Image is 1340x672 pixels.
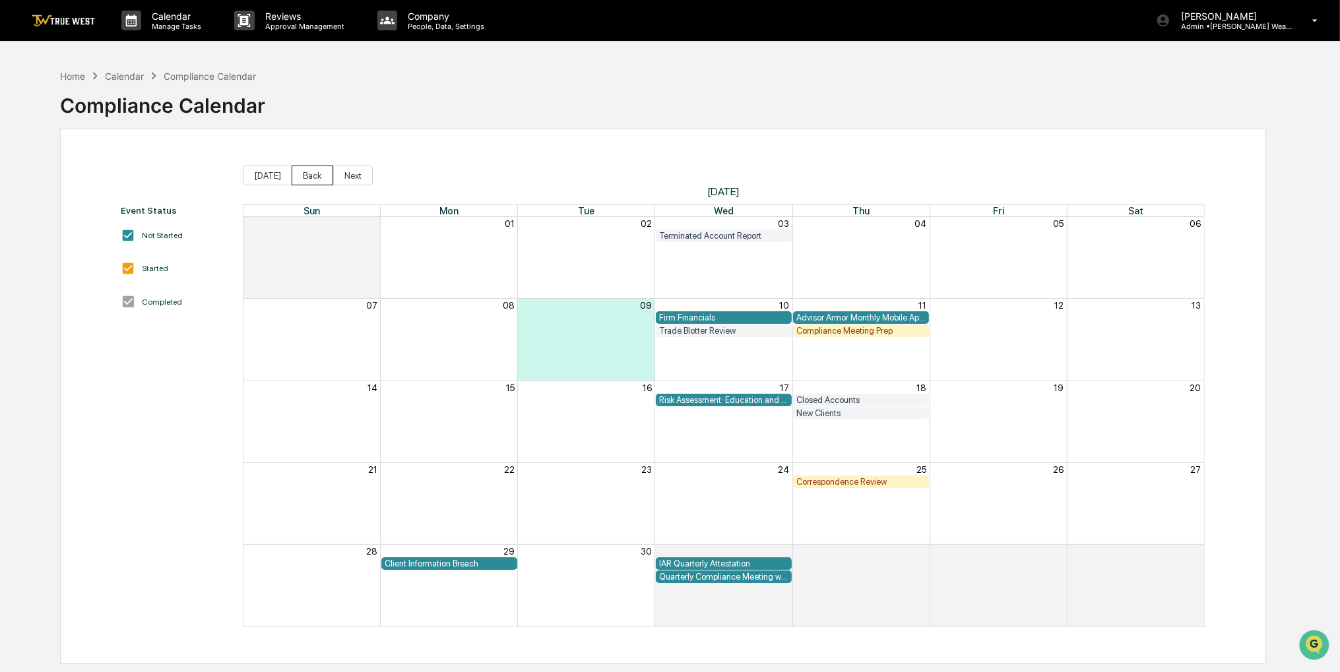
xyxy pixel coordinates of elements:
[121,205,229,216] div: Event Status
[110,179,114,189] span: •
[503,546,515,557] button: 29
[243,166,292,185] button: [DATE]
[205,143,240,159] button: See all
[641,464,652,475] button: 23
[1170,11,1293,22] p: [PERSON_NAME]
[28,100,51,124] img: 8933085812038_c878075ebb4cc5468115_72.jpg
[1053,218,1064,229] button: 05
[303,205,320,216] span: Sun
[659,395,788,405] div: Risk Assessment: Education and Training
[504,464,515,475] button: 22
[32,15,95,27] img: logo
[117,179,144,189] span: [DATE]
[1192,300,1201,311] button: 13
[1189,546,1201,557] button: 04
[1170,22,1293,31] p: Admin • [PERSON_NAME] Wealth
[367,382,377,393] button: 14
[714,205,734,216] span: Wed
[439,205,459,216] span: Mon
[852,205,870,216] span: Thu
[778,464,789,475] button: 24
[96,235,106,245] div: 🗄️
[397,11,491,22] p: Company
[1054,300,1064,311] button: 12
[397,22,491,31] p: People, Data, Settings
[1052,546,1064,557] button: 03
[659,559,788,568] div: IAR Quarterly Attestation
[255,22,351,31] p: Approval Management
[1190,218,1201,229] button: 06
[141,22,208,31] p: Manage Tasks
[778,218,789,229] button: 03
[779,300,789,311] button: 10
[796,326,926,336] div: Compliance Meeting Prep
[796,408,926,418] div: New Clients
[366,546,377,557] button: 28
[8,228,90,252] a: 🖐️Preclearance
[255,11,351,22] p: Reviews
[506,382,515,393] button: 15
[1053,464,1064,475] button: 26
[578,205,594,216] span: Tue
[292,166,333,185] button: Back
[1298,628,1333,664] iframe: Open customer support
[641,218,652,229] button: 02
[503,300,515,311] button: 08
[60,83,265,117] div: Compliance Calendar
[659,326,788,336] div: Trade Blotter Review
[641,546,652,557] button: 30
[13,100,37,124] img: 1746055101610-c473b297-6a78-478c-a979-82029cc54cd1
[142,297,182,307] div: Completed
[779,546,789,557] button: 01
[59,100,216,113] div: Start new chat
[659,572,788,582] div: Quarterly Compliance Meeting with Executive Team
[26,259,83,272] span: Data Lookup
[333,166,373,185] button: Next
[141,11,208,22] p: Calendar
[796,477,926,487] div: Correspondence Review
[505,218,515,229] button: 01
[796,395,926,405] div: Closed Accounts
[368,464,377,475] button: 21
[59,113,181,124] div: We're available if you need us!
[131,291,160,301] span: Pylon
[916,382,926,393] button: 18
[60,71,85,82] div: Home
[142,264,168,273] div: Started
[142,231,183,240] div: Not Started
[13,166,34,187] img: Sigrid Alegria
[643,382,652,393] button: 16
[918,300,926,311] button: 11
[243,204,1205,627] div: Month View
[13,235,24,245] div: 🖐️
[8,253,88,277] a: 🔎Data Lookup
[659,313,788,322] div: Firm Financials
[93,290,160,301] a: Powered byPylon
[366,300,377,311] button: 07
[41,179,107,189] span: [PERSON_NAME]
[640,300,652,311] button: 09
[1128,205,1143,216] span: Sat
[916,464,926,475] button: 25
[1054,382,1064,393] button: 19
[914,218,926,229] button: 04
[13,27,240,48] p: How can we help?
[164,71,256,82] div: Compliance Calendar
[1190,464,1201,475] button: 27
[243,185,1205,198] span: [DATE]
[1190,382,1201,393] button: 20
[915,546,926,557] button: 02
[385,559,514,568] div: Client Information Breach
[224,104,240,120] button: Start new chat
[780,382,789,393] button: 17
[90,228,169,252] a: 🗄️Attestations
[659,231,788,241] div: Terminated Account Report
[368,218,377,229] button: 31
[105,71,144,82] div: Calendar
[993,205,1004,216] span: Fri
[796,313,926,322] div: Advisor Armor Monthly Mobile Applet Scan
[13,260,24,270] div: 🔎
[13,146,88,156] div: Past conversations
